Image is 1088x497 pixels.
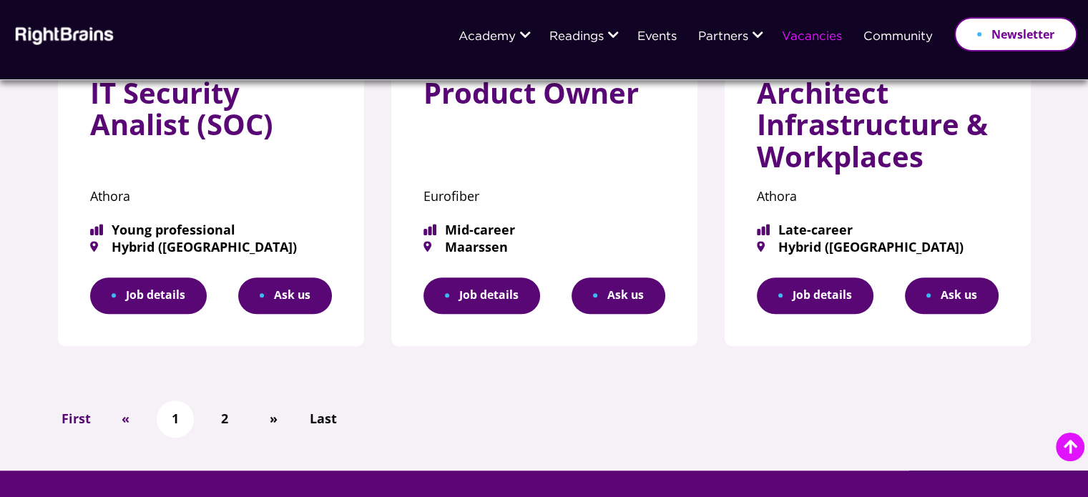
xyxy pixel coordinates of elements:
span: « [122,408,129,429]
button: Ask us [238,277,332,314]
img: Rightbrains [11,24,114,45]
button: Ask us [572,277,665,314]
a: Job details [757,277,873,314]
a: 1 [165,406,186,431]
a: Vacancies [782,31,842,44]
span: Mid-career [423,223,665,236]
span: Late-career [757,223,999,236]
span: Maarssen [423,240,665,253]
a: Last [303,406,344,431]
span: Hybrid ([GEOGRAPHIC_DATA]) [757,240,999,253]
p: Eurofiber [423,184,665,209]
a: Partners [698,31,748,44]
a: Community [863,31,933,44]
h3: Architect Infrastructure & Workplaces [757,77,999,184]
h3: IT Security Analist (SOC) [90,77,332,152]
h3: Product Owner [423,77,665,120]
p: Athora [757,184,999,209]
p: Athora [90,184,332,209]
span: First [62,408,91,429]
a: Job details [423,277,540,314]
span: Young professional [90,223,332,236]
span: Hybrid ([GEOGRAPHIC_DATA]) [90,240,332,253]
a: » [263,406,285,431]
button: Ask us [905,277,999,314]
a: 2 [214,406,235,431]
a: Job details [90,277,207,314]
a: Newsletter [954,17,1077,51]
a: Events [637,31,677,44]
a: Readings [549,31,604,44]
a: Academy [459,31,516,44]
